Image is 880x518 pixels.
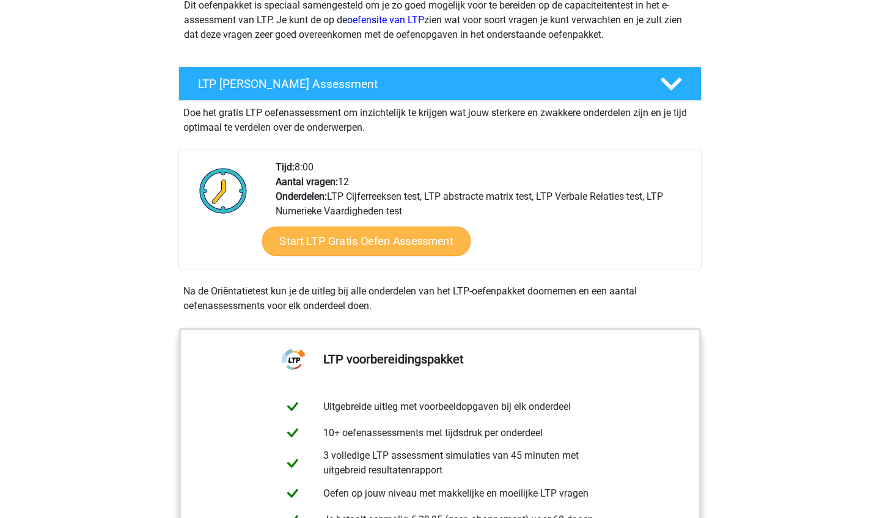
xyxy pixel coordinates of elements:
[198,77,640,91] h4: LTP [PERSON_NAME] Assessment
[266,160,700,269] div: 8:00 12 LTP Cijferreeksen test, LTP abstracte matrix test, LTP Verbale Relaties test, LTP Numerie...
[262,227,471,256] a: Start LTP Gratis Oefen Assessment
[193,160,254,221] img: Klok
[178,101,702,135] div: Doe het gratis LTP oefenassessment om inzichtelijk te krijgen wat jouw sterkere en zwakkere onder...
[174,67,706,101] a: LTP [PERSON_NAME] Assessment
[276,191,327,202] b: Onderdelen:
[276,161,295,173] b: Tijd:
[347,14,424,26] a: oefensite van LTP
[178,284,702,313] div: Na de Oriëntatietest kun je de uitleg bij alle onderdelen van het LTP-oefenpakket doornemen en ee...
[276,176,338,188] b: Aantal vragen:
